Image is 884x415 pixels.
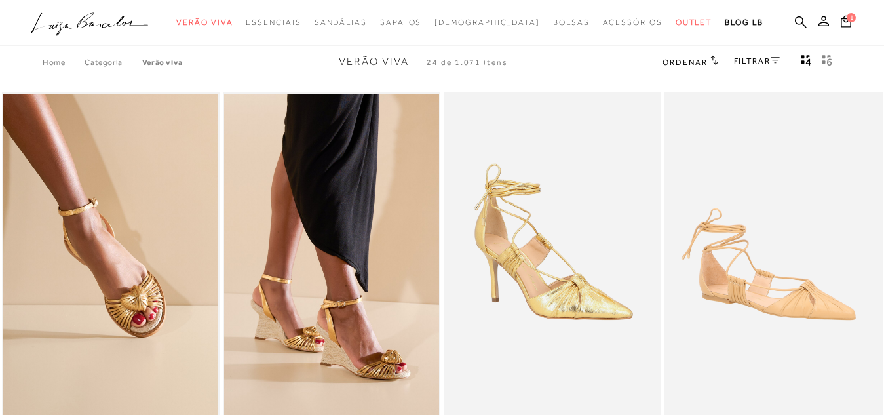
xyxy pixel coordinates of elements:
span: Outlet [676,18,712,27]
a: Categoria [85,58,142,67]
button: gridText6Desc [818,54,836,71]
a: noSubCategoriesText [246,10,301,35]
a: Home [43,58,85,67]
a: noSubCategoriesText [380,10,421,35]
span: Verão Viva [339,56,409,68]
span: Essenciais [246,18,301,27]
a: noSubCategoriesText [434,10,540,35]
button: 1 [837,14,855,32]
span: 24 de 1.071 itens [427,58,508,67]
span: 1 [847,13,856,22]
a: noSubCategoriesText [176,10,233,35]
span: Verão Viva [176,18,233,27]
span: Sandálias [315,18,367,27]
a: BLOG LB [725,10,763,35]
span: [DEMOGRAPHIC_DATA] [434,18,540,27]
span: Acessórios [603,18,663,27]
a: noSubCategoriesText [553,10,590,35]
a: Verão Viva [142,58,183,67]
span: Ordenar [663,58,707,67]
a: noSubCategoriesText [603,10,663,35]
span: Sapatos [380,18,421,27]
span: Bolsas [553,18,590,27]
a: noSubCategoriesText [676,10,712,35]
a: noSubCategoriesText [315,10,367,35]
button: Mostrar 4 produtos por linha [797,54,815,71]
a: FILTRAR [734,56,780,66]
span: BLOG LB [725,18,763,27]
